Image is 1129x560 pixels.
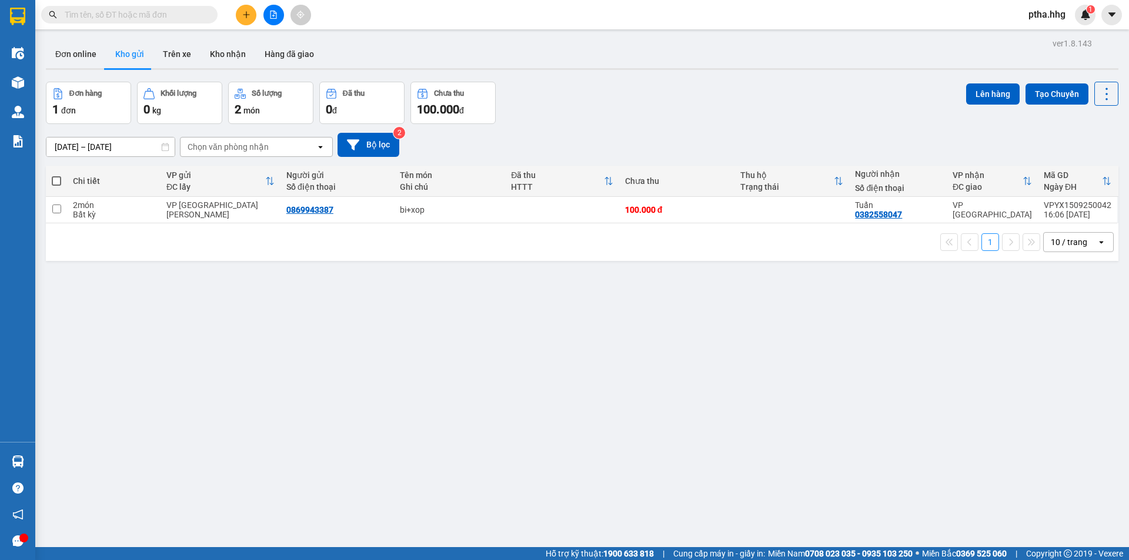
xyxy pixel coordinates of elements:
sup: 1 [1087,5,1095,14]
div: 10 / trang [1051,236,1087,248]
sup: 2 [393,127,405,139]
div: Tên món [400,170,499,180]
img: warehouse-icon [12,76,24,89]
div: Mã GD [1044,170,1102,180]
span: Cung cấp máy in - giấy in: [673,547,765,560]
div: 16:06 [DATE] [1044,210,1111,219]
img: warehouse-icon [12,47,24,59]
span: message [12,535,24,546]
button: Hàng đã giao [255,40,323,68]
div: Người nhận [855,169,941,179]
th: Toggle SortBy [1038,166,1117,197]
span: copyright [1064,549,1072,558]
span: đ [332,106,337,115]
div: ver 1.8.143 [1053,37,1092,50]
span: 100.000 [417,102,459,116]
div: ĐC giao [953,182,1023,192]
button: Chưa thu100.000đ [410,82,496,124]
div: Trạng thái [740,182,834,192]
button: plus [236,5,256,25]
span: Miền Bắc [922,547,1007,560]
div: Chi tiết [73,176,155,186]
span: 1 [1088,5,1093,14]
div: 100.000 đ [625,205,729,214]
span: notification [12,509,24,520]
div: Bất kỳ [73,210,155,219]
div: HTTT [511,182,604,192]
img: warehouse-icon [12,455,24,468]
div: Chọn văn phòng nhận [188,141,269,153]
div: Tuấn [855,200,941,210]
button: Đơn hàng1đơn [46,82,131,124]
span: Hỗ trợ kỹ thuật: [546,547,654,560]
div: VP [GEOGRAPHIC_DATA] [953,200,1032,219]
button: Bộ lọc [338,133,399,157]
span: search [49,11,57,19]
div: 0869943387 [286,205,333,214]
th: Toggle SortBy [734,166,850,197]
button: Trên xe [153,40,201,68]
div: VP [GEOGRAPHIC_DATA][PERSON_NAME] [166,200,275,219]
span: 2 [235,102,241,116]
span: 1 [52,102,59,116]
input: Select a date range. [46,138,175,156]
button: Số lượng2món [228,82,313,124]
span: 0 [143,102,150,116]
span: | [663,547,664,560]
div: Ghi chú [400,182,499,192]
span: aim [296,11,305,19]
strong: 0708 023 035 - 0935 103 250 [805,549,913,558]
div: bi+xop [400,205,499,214]
button: 1 [981,233,999,251]
span: món [243,106,260,115]
img: solution-icon [12,135,24,147]
div: Khối lượng [161,89,196,98]
div: Thu hộ [740,170,834,180]
div: 0382558047 [855,210,902,219]
div: Đã thu [343,89,365,98]
div: 2 món [73,200,155,210]
button: aim [290,5,311,25]
div: Chưa thu [625,176,729,186]
span: question-circle [12,482,24,494]
span: 0 [326,102,332,116]
div: ĐC lấy [166,182,265,192]
div: Số lượng [252,89,282,98]
div: Chưa thu [434,89,464,98]
span: plus [242,11,250,19]
button: Đơn online [46,40,106,68]
th: Toggle SortBy [161,166,280,197]
span: caret-down [1107,9,1117,20]
span: kg [152,106,161,115]
button: Khối lượng0kg [137,82,222,124]
button: Lên hàng [966,83,1020,105]
div: Số điện thoại [286,182,389,192]
div: Số điện thoại [855,183,941,193]
button: Tạo Chuyến [1026,83,1088,105]
button: Đã thu0đ [319,82,405,124]
div: VP nhận [953,170,1023,180]
img: logo-vxr [10,8,25,25]
button: caret-down [1101,5,1122,25]
div: Đã thu [511,170,604,180]
img: icon-new-feature [1080,9,1091,20]
button: Kho nhận [201,40,255,68]
button: Kho gửi [106,40,153,68]
th: Toggle SortBy [947,166,1038,197]
span: ⚪️ [916,551,919,556]
div: Người gửi [286,170,389,180]
span: file-add [269,11,278,19]
div: VP gửi [166,170,265,180]
span: | [1016,547,1017,560]
span: Miền Nam [768,547,913,560]
span: đơn [61,106,76,115]
img: warehouse-icon [12,106,24,118]
input: Tìm tên, số ĐT hoặc mã đơn [65,8,203,21]
svg: open [316,142,325,152]
span: đ [459,106,464,115]
strong: 0369 525 060 [956,549,1007,558]
strong: 1900 633 818 [603,549,654,558]
span: ptha.hhg [1019,7,1075,22]
div: Đơn hàng [69,89,102,98]
th: Toggle SortBy [505,166,619,197]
